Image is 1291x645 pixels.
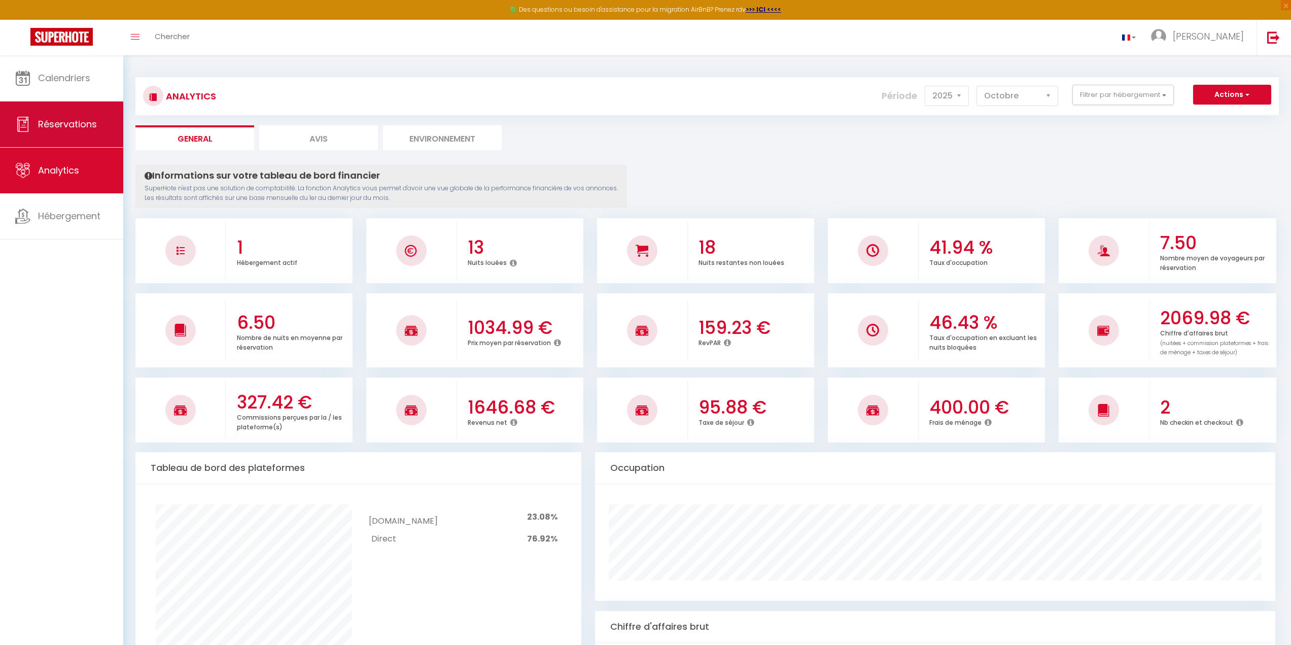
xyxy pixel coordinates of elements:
[1160,252,1265,272] p: Nombre moyen de voyageurs par réservation
[1160,232,1273,254] h3: 7.50
[595,611,1275,643] div: Chiffre d'affaires brut
[1173,30,1244,43] span: [PERSON_NAME]
[147,20,197,55] a: Chercher
[383,125,502,150] li: Environnement
[882,85,917,107] label: Période
[699,397,812,418] h3: 95.88 €
[1097,324,1110,336] img: NO IMAGE
[929,256,988,267] p: Taux d'occupation
[30,28,93,46] img: Super Booking
[237,237,350,258] h3: 1
[237,411,342,431] p: Commissions perçues par la / les plateforme(s)
[369,504,437,530] td: [DOMAIN_NAME]
[259,125,378,150] li: Avis
[468,317,581,338] h3: 1034.99 €
[468,416,507,427] p: Revenus net
[38,118,97,130] span: Réservations
[1160,327,1268,357] p: Chiffre d'affaires brut
[527,533,557,545] span: 76.92%
[699,256,784,267] p: Nuits restantes non louées
[468,397,581,418] h3: 1646.68 €
[1267,31,1280,44] img: logout
[155,31,190,42] span: Chercher
[699,416,744,427] p: Taxe de séjour
[468,237,581,258] h3: 13
[929,416,982,427] p: Frais de ménage
[163,85,216,108] h3: Analytics
[468,336,551,347] p: Prix moyen par réservation
[177,247,185,255] img: NO IMAGE
[699,336,721,347] p: RevPAR
[237,312,350,333] h3: 6.50
[1160,340,1268,357] span: (nuitées + commission plateformes + frais de ménage + taxes de séjour)
[1151,29,1166,44] img: ...
[38,210,100,222] span: Hébergement
[1160,308,1273,329] h3: 2069.98 €
[237,256,297,267] p: Hébergement actif
[468,256,507,267] p: Nuits louées
[1072,85,1174,105] button: Filtrer par hébergement
[1193,85,1271,105] button: Actions
[1160,397,1273,418] h3: 2
[38,72,90,84] span: Calendriers
[145,170,618,181] h4: Informations sur votre tableau de bord financier
[145,184,618,203] p: SuperHote n'est pas une solution de comptabilité. La fonction Analytics vous permet d'avoir une v...
[929,312,1042,333] h3: 46.43 %
[699,317,812,338] h3: 159.23 €
[699,237,812,258] h3: 18
[929,331,1037,352] p: Taux d'occupation en excluant les nuits bloquées
[237,392,350,413] h3: 327.42 €
[595,452,1275,484] div: Occupation
[866,324,879,336] img: NO IMAGE
[369,530,437,548] td: Direct
[135,452,581,484] div: Tableau de bord des plateformes
[38,164,79,177] span: Analytics
[929,397,1042,418] h3: 400.00 €
[929,237,1042,258] h3: 41.94 %
[1160,416,1233,427] p: Nb checkin et checkout
[746,5,781,14] a: >>> ICI <<<<
[1143,20,1257,55] a: ... [PERSON_NAME]
[237,331,342,352] p: Nombre de nuits en moyenne par réservation
[135,125,254,150] li: General
[527,511,557,523] span: 23.08%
